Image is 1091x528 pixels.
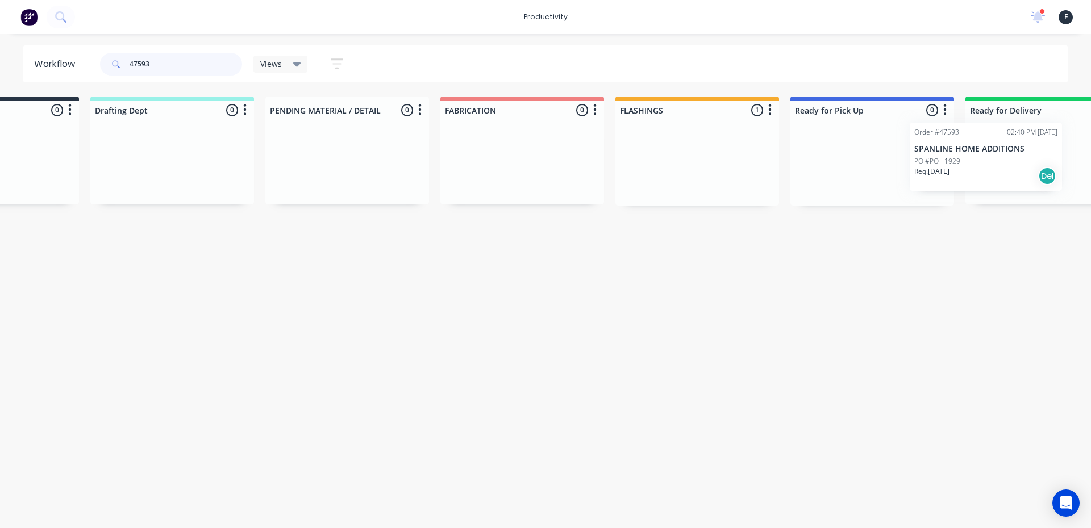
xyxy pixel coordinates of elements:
[1052,489,1080,517] div: Open Intercom Messenger
[34,57,81,71] div: Workflow
[260,58,282,70] span: Views
[20,9,38,26] img: Factory
[130,53,242,76] input: Search for orders...
[518,9,573,26] div: productivity
[1064,12,1068,22] span: F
